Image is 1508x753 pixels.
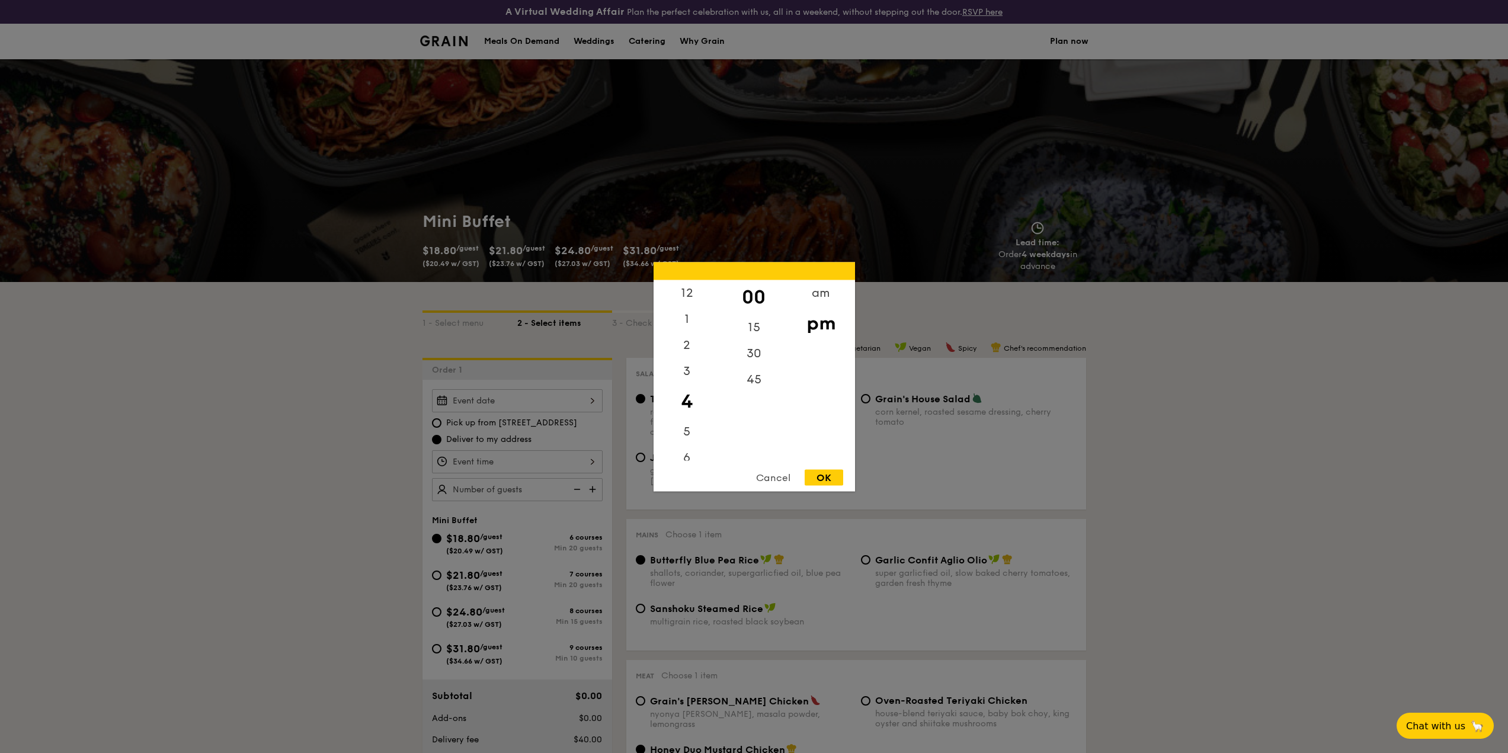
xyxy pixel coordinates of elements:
div: am [787,280,854,306]
div: 1 [654,306,721,332]
div: 15 [721,314,787,340]
span: 🦙 [1470,719,1484,733]
div: 00 [721,280,787,314]
div: 45 [721,366,787,392]
div: 6 [654,444,721,470]
span: Chat with us [1406,720,1465,732]
div: 5 [654,418,721,444]
div: 30 [721,340,787,366]
div: Cancel [744,469,802,485]
div: 3 [654,358,721,384]
button: Chat with us🦙 [1397,713,1494,739]
div: 12 [654,280,721,306]
div: OK [805,469,843,485]
div: pm [787,306,854,340]
div: 2 [654,332,721,358]
div: 4 [654,384,721,418]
